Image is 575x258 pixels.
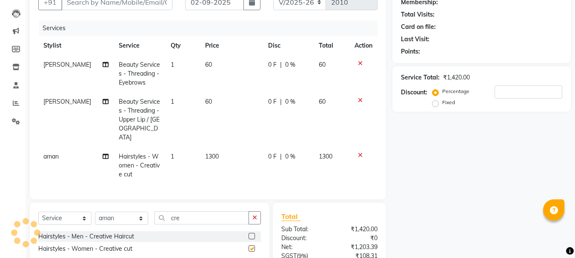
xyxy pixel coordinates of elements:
[280,60,282,69] span: |
[349,36,378,55] th: Action
[401,35,429,44] div: Last Visit:
[171,98,174,105] span: 1
[401,23,436,31] div: Card on file:
[280,152,282,161] span: |
[329,225,384,234] div: ₹1,420.00
[205,98,212,105] span: 60
[319,153,332,160] span: 1300
[38,244,132,253] div: Hairstyles - Women - Creative cut
[268,152,277,161] span: 0 F
[319,98,326,105] span: 60
[200,36,263,55] th: Price
[442,99,455,106] label: Fixed
[281,212,301,221] span: Total
[43,61,91,68] span: [PERSON_NAME]
[114,36,166,55] th: Service
[443,73,470,82] div: ₹1,420.00
[43,98,91,105] span: [PERSON_NAME]
[401,10,435,19] div: Total Visits:
[275,225,329,234] div: Sub Total:
[39,20,384,36] div: Services
[314,36,350,55] th: Total
[285,60,295,69] span: 0 %
[401,73,440,82] div: Service Total:
[329,243,384,252] div: ₹1,203.39
[119,153,160,178] span: Hairstyles - Women - Creative cut
[119,61,160,86] span: Beauty Services - Threading - Eyebrows
[275,243,329,252] div: Net:
[442,88,469,95] label: Percentage
[280,97,282,106] span: |
[268,60,277,69] span: 0 F
[38,36,114,55] th: Stylist
[38,232,134,241] div: Hairstyles - Men - Creative Haircut
[401,88,427,97] div: Discount:
[166,36,200,55] th: Qty
[119,98,160,141] span: Beauty Services - Threading - Upper Lip / [GEOGRAPHIC_DATA]
[285,97,295,106] span: 0 %
[43,153,59,160] span: aman
[275,234,329,243] div: Discount:
[205,61,212,68] span: 60
[154,211,249,224] input: Search or Scan
[263,36,314,55] th: Disc
[285,152,295,161] span: 0 %
[319,61,326,68] span: 60
[205,153,219,160] span: 1300
[401,47,420,56] div: Points:
[171,153,174,160] span: 1
[268,97,277,106] span: 0 F
[329,234,384,243] div: ₹0
[171,61,174,68] span: 1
